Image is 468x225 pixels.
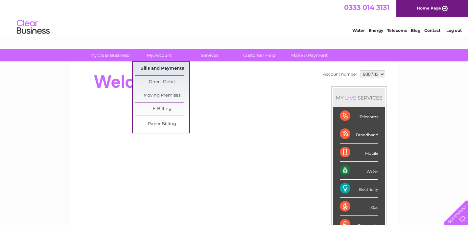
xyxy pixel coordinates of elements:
[340,162,378,180] div: Water
[411,28,420,33] a: Blog
[135,102,189,116] a: E-Billing
[387,28,407,33] a: Telecoms
[344,3,389,11] a: 0333 014 3131
[82,49,137,61] a: My Clear Business
[369,28,383,33] a: Energy
[340,198,378,216] div: Gas
[135,62,189,75] a: Bills and Payments
[232,49,287,61] a: Customer Help
[333,88,385,107] div: MY SERVICES
[340,107,378,125] div: Telecoms
[321,69,359,80] td: Account number
[344,95,358,101] div: LIVE
[340,144,378,162] div: Mobile
[424,28,440,33] a: Contact
[79,4,390,32] div: Clear Business is a trading name of Verastar Limited (registered in [GEOGRAPHIC_DATA] No. 3667643...
[135,76,189,89] a: Direct Debit
[132,49,187,61] a: My Account
[135,118,189,131] a: Paper Billing
[340,180,378,198] div: Electricity
[352,28,365,33] a: Water
[16,17,50,37] img: logo.png
[182,49,237,61] a: Services
[340,125,378,143] div: Broadband
[135,89,189,102] a: Moving Premises
[446,28,462,33] a: Log out
[282,49,337,61] a: Make A Payment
